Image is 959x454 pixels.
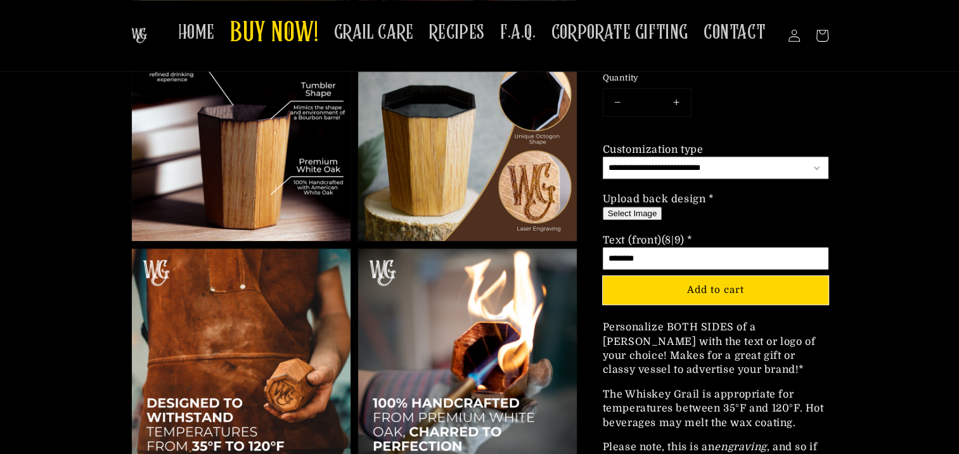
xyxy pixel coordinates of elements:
button: Select Image [603,207,662,220]
a: RECIPES [422,13,492,53]
button: Add to cart [603,276,828,304]
span: RECIPES [429,20,485,45]
span: HOME [178,20,215,45]
a: F.A.Q. [492,13,544,53]
img: Grail Benefits [132,22,351,241]
img: Natural White Oak [358,22,577,241]
a: GRAIL CARE [326,13,422,53]
a: BUY NOW! [222,9,326,59]
span: BUY NOW! [230,16,319,51]
p: Personalize BOTH SIDES of a [PERSON_NAME] with the text or logo of your choice! Makes for a great... [603,320,828,377]
em: engraving [714,441,766,453]
span: CONTACT [704,20,766,45]
span: GRAIL CARE [334,20,414,45]
div: Customization type [603,143,704,157]
a: CORPORATE GIFTING [544,13,696,53]
span: (8|9) [662,235,685,246]
span: Add to cart [687,284,744,295]
div: Text (front) [603,233,693,247]
img: The Whiskey Grail [131,28,147,43]
span: F.A.Q. [500,20,536,45]
label: Quantity [603,72,828,85]
a: HOME [171,13,222,53]
div: Upload back design [603,193,714,207]
span: The Whiskey Grail is appropriate for temperatures between 35°F and 120°F. Hot beverages may melt ... [603,389,824,429]
a: CONTACT [696,13,773,53]
span: CORPORATE GIFTING [551,20,688,45]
